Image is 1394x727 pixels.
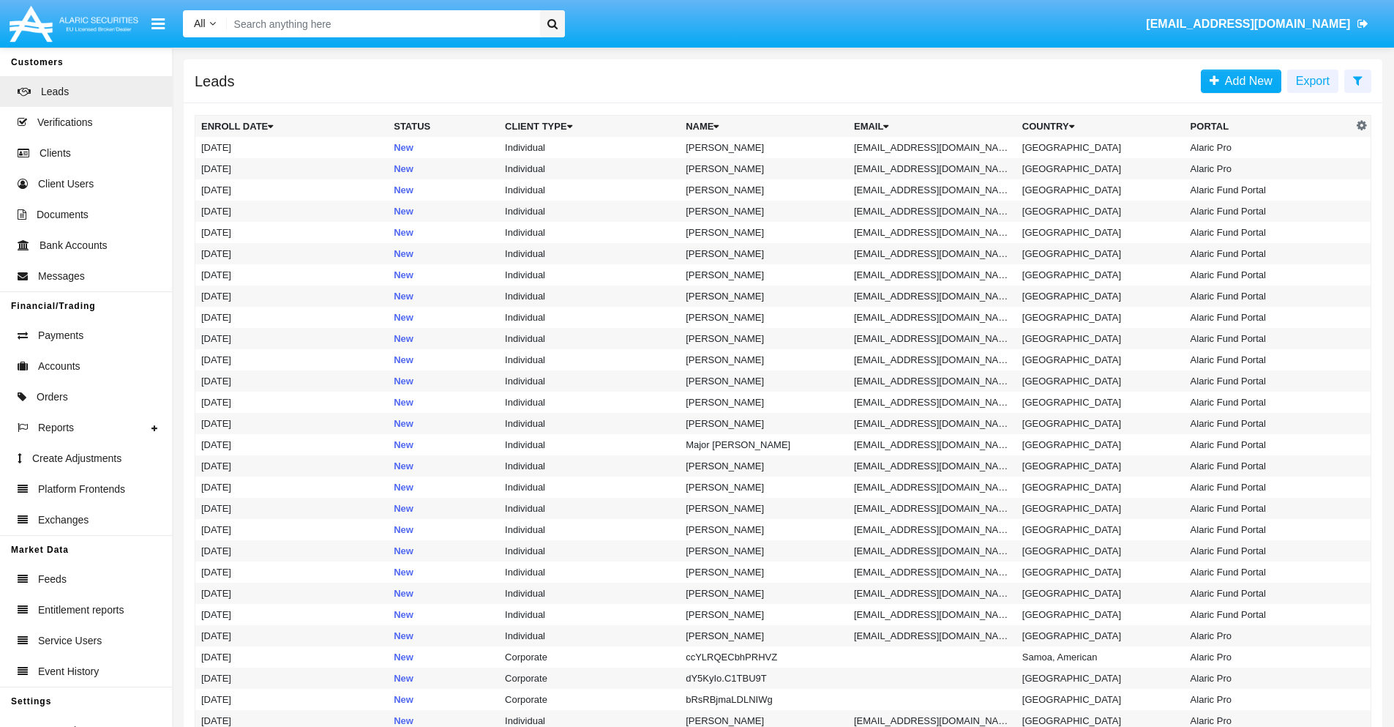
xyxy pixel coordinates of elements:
[388,307,499,328] td: New
[1219,75,1273,87] span: Add New
[1185,434,1353,455] td: Alaric Fund Portal
[1016,243,1185,264] td: [GEOGRAPHIC_DATA]
[388,370,499,392] td: New
[680,116,848,138] th: Name
[680,540,848,562] td: [PERSON_NAME]
[1185,604,1353,625] td: Alaric Fund Portal
[195,349,389,370] td: [DATE]
[499,222,680,243] td: Individual
[195,392,389,413] td: [DATE]
[388,519,499,540] td: New
[1016,370,1185,392] td: [GEOGRAPHIC_DATA]
[848,583,1016,604] td: [EMAIL_ADDRESS][DOMAIN_NAME]
[1185,179,1353,201] td: Alaric Fund Portal
[848,434,1016,455] td: [EMAIL_ADDRESS][DOMAIN_NAME]
[1016,477,1185,498] td: [GEOGRAPHIC_DATA]
[388,562,499,583] td: New
[1016,307,1185,328] td: [GEOGRAPHIC_DATA]
[680,455,848,477] td: [PERSON_NAME]
[499,116,680,138] th: Client Type
[38,328,83,343] span: Payments
[1185,201,1353,222] td: Alaric Fund Portal
[41,84,69,100] span: Leads
[848,158,1016,179] td: [EMAIL_ADDRESS][DOMAIN_NAME]
[1185,625,1353,646] td: Alaric Pro
[1016,328,1185,349] td: [GEOGRAPHIC_DATA]
[38,176,94,192] span: Client Users
[195,137,389,158] td: [DATE]
[680,604,848,625] td: [PERSON_NAME]
[1185,562,1353,583] td: Alaric Fund Portal
[499,413,680,434] td: Individual
[388,455,499,477] td: New
[499,349,680,370] td: Individual
[388,222,499,243] td: New
[680,413,848,434] td: [PERSON_NAME]
[848,392,1016,413] td: [EMAIL_ADDRESS][DOMAIN_NAME]
[1016,286,1185,307] td: [GEOGRAPHIC_DATA]
[195,583,389,604] td: [DATE]
[848,370,1016,392] td: [EMAIL_ADDRESS][DOMAIN_NAME]
[195,264,389,286] td: [DATE]
[848,201,1016,222] td: [EMAIL_ADDRESS][DOMAIN_NAME]
[1016,349,1185,370] td: [GEOGRAPHIC_DATA]
[680,286,848,307] td: [PERSON_NAME]
[195,689,389,710] td: [DATE]
[1016,455,1185,477] td: [GEOGRAPHIC_DATA]
[195,201,389,222] td: [DATE]
[848,179,1016,201] td: [EMAIL_ADDRESS][DOMAIN_NAME]
[388,137,499,158] td: New
[1185,455,1353,477] td: Alaric Fund Portal
[1016,689,1185,710] td: [GEOGRAPHIC_DATA]
[848,413,1016,434] td: [EMAIL_ADDRESS][DOMAIN_NAME]
[388,604,499,625] td: New
[388,583,499,604] td: New
[388,243,499,264] td: New
[848,243,1016,264] td: [EMAIL_ADDRESS][DOMAIN_NAME]
[1016,158,1185,179] td: [GEOGRAPHIC_DATA]
[499,264,680,286] td: Individual
[1139,4,1376,45] a: [EMAIL_ADDRESS][DOMAIN_NAME]
[40,146,71,161] span: Clients
[1016,604,1185,625] td: [GEOGRAPHIC_DATA]
[38,269,85,284] span: Messages
[1185,392,1353,413] td: Alaric Fund Portal
[1016,540,1185,562] td: [GEOGRAPHIC_DATA]
[38,359,80,374] span: Accounts
[848,604,1016,625] td: [EMAIL_ADDRESS][DOMAIN_NAME]
[1185,370,1353,392] td: Alaric Fund Portal
[195,477,389,498] td: [DATE]
[1016,668,1185,689] td: [GEOGRAPHIC_DATA]
[37,389,68,405] span: Orders
[1185,243,1353,264] td: Alaric Fund Portal
[1185,646,1353,668] td: Alaric Pro
[499,668,680,689] td: Corporate
[1185,540,1353,562] td: Alaric Fund Portal
[680,668,848,689] td: dY5KyIo.C1TBU9T
[388,646,499,668] td: New
[499,477,680,498] td: Individual
[195,413,389,434] td: [DATE]
[680,222,848,243] td: [PERSON_NAME]
[680,562,848,583] td: [PERSON_NAME]
[195,75,235,87] h5: Leads
[499,540,680,562] td: Individual
[1185,413,1353,434] td: Alaric Fund Portal
[680,307,848,328] td: [PERSON_NAME]
[499,646,680,668] td: Corporate
[1185,328,1353,349] td: Alaric Fund Portal
[1016,583,1185,604] td: [GEOGRAPHIC_DATA]
[848,477,1016,498] td: [EMAIL_ADDRESS][DOMAIN_NAME]
[195,540,389,562] td: [DATE]
[388,349,499,370] td: New
[195,434,389,455] td: [DATE]
[1146,18,1350,30] span: [EMAIL_ADDRESS][DOMAIN_NAME]
[38,420,74,436] span: Reports
[499,689,680,710] td: Corporate
[680,179,848,201] td: [PERSON_NAME]
[499,604,680,625] td: Individual
[499,583,680,604] td: Individual
[1016,562,1185,583] td: [GEOGRAPHIC_DATA]
[499,179,680,201] td: Individual
[680,689,848,710] td: bRsRBjmaLDLNIWg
